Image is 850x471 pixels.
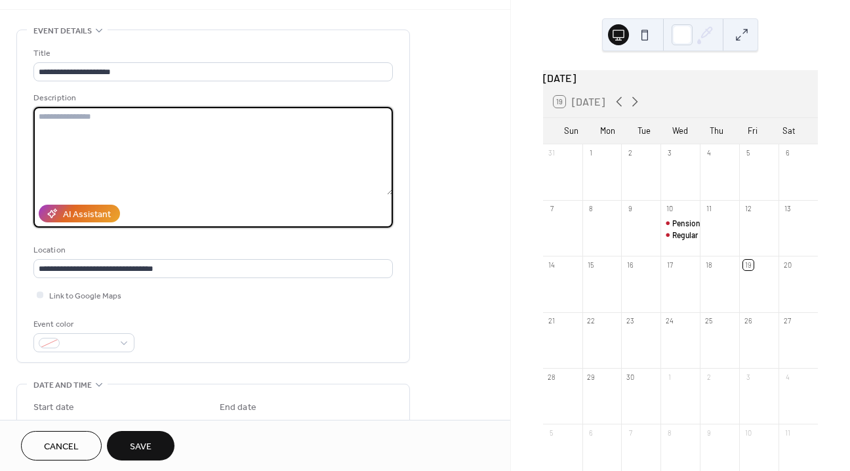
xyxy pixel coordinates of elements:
[33,379,92,392] span: Date and time
[782,428,792,438] div: 11
[782,316,792,326] div: 27
[743,372,753,382] div: 3
[547,148,557,158] div: 31
[586,204,596,214] div: 8
[107,431,174,461] button: Save
[782,260,792,270] div: 20
[586,260,596,270] div: 15
[33,47,390,60] div: Title
[21,431,102,461] button: Cancel
[664,260,674,270] div: 17
[590,118,626,144] div: Mon
[704,316,714,326] div: 25
[625,316,635,326] div: 23
[698,118,735,144] div: Thu
[129,418,147,432] span: Time
[743,148,753,158] div: 5
[220,418,237,432] span: Date
[743,316,753,326] div: 26
[49,289,121,303] span: Link to Google Maps
[704,204,714,214] div: 11
[660,218,700,229] div: Pension Board Meeting
[547,316,557,326] div: 21
[782,148,792,158] div: 6
[63,208,111,222] div: AI Assistant
[44,440,79,454] span: Cancel
[771,118,807,144] div: Sat
[625,372,635,382] div: 30
[664,316,674,326] div: 24
[33,243,390,257] div: Location
[220,401,256,415] div: End date
[743,428,753,438] div: 10
[782,372,792,382] div: 4
[625,260,635,270] div: 16
[664,204,674,214] div: 10
[664,372,674,382] div: 1
[672,218,751,229] div: Pension Board Meeting
[626,118,662,144] div: Tue
[33,317,132,331] div: Event color
[543,70,818,86] div: [DATE]
[315,418,333,432] span: Time
[39,205,120,222] button: AI Assistant
[735,118,771,144] div: Fri
[586,428,596,438] div: 6
[33,401,74,415] div: Start date
[660,230,700,241] div: Regular Board Meeting
[743,260,753,270] div: 19
[782,204,792,214] div: 13
[704,372,714,382] div: 2
[625,148,635,158] div: 2
[547,372,557,382] div: 28
[662,118,698,144] div: Wed
[625,204,635,214] div: 9
[33,418,51,432] span: Date
[704,428,714,438] div: 9
[664,148,674,158] div: 3
[554,118,590,144] div: Sun
[33,91,390,105] div: Description
[547,428,557,438] div: 5
[704,260,714,270] div: 18
[704,148,714,158] div: 4
[664,428,674,438] div: 8
[130,440,152,454] span: Save
[33,24,92,38] span: Event details
[743,204,753,214] div: 12
[547,260,557,270] div: 14
[586,372,596,382] div: 29
[547,204,557,214] div: 7
[586,148,596,158] div: 1
[625,428,635,438] div: 7
[672,230,748,241] div: Regular Board Meeting
[586,316,596,326] div: 22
